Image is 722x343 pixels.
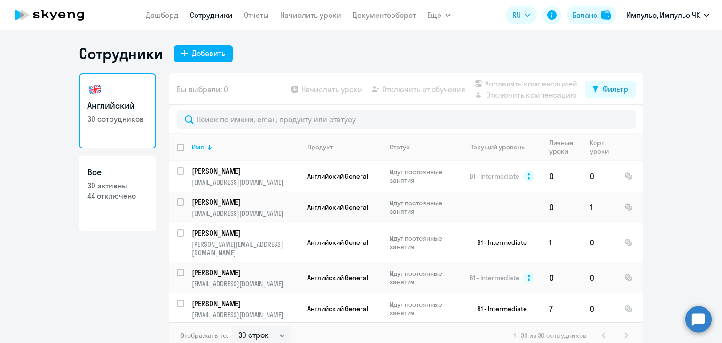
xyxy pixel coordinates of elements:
[192,166,299,176] a: [PERSON_NAME]
[192,166,298,176] p: [PERSON_NAME]
[582,293,617,324] td: 0
[582,262,617,293] td: 0
[192,267,299,278] a: [PERSON_NAME]
[542,262,582,293] td: 0
[192,228,299,238] a: [PERSON_NAME]
[567,6,616,24] button: Балансbalance
[542,223,582,262] td: 1
[87,100,148,112] h3: Английский
[390,143,454,151] div: Статус
[280,10,341,20] a: Начислить уроки
[177,110,636,129] input: Поиск по имени, email, продукту или статусу
[603,83,628,94] div: Фильтр
[427,6,451,24] button: Ещё
[180,331,228,340] span: Отображать по:
[455,223,542,262] td: B1 - Intermediate
[582,223,617,262] td: 0
[192,267,298,278] p: [PERSON_NAME]
[192,228,298,238] p: [PERSON_NAME]
[177,84,228,95] span: Вы выбрали: 0
[192,209,299,218] p: [EMAIL_ADDRESS][DOMAIN_NAME]
[590,139,616,156] div: Корп. уроки
[190,10,233,20] a: Сотрудники
[79,73,156,148] a: Английский30 сотрудников
[307,273,368,282] span: Английский General
[390,168,454,185] p: Идут постоянные занятия
[462,143,541,151] div: Текущий уровень
[79,156,156,231] a: Все30 активны44 отключено
[87,166,148,179] h3: Все
[470,273,519,282] span: B1 - Intermediate
[506,6,537,24] button: RU
[192,197,298,207] p: [PERSON_NAME]
[192,298,298,309] p: [PERSON_NAME]
[87,114,148,124] p: 30 сотрудников
[601,10,611,20] img: balance
[174,45,233,62] button: Добавить
[427,9,441,21] span: Ещё
[307,143,382,151] div: Продукт
[390,234,454,251] p: Идут постоянные занятия
[471,143,525,151] div: Текущий уровень
[590,139,609,156] div: Корп. уроки
[192,47,225,59] div: Добавить
[192,280,299,288] p: [EMAIL_ADDRESS][DOMAIN_NAME]
[192,178,299,187] p: [EMAIL_ADDRESS][DOMAIN_NAME]
[390,199,454,216] p: Идут постоянные занятия
[514,331,587,340] span: 1 - 30 из 30 сотрудников
[87,191,148,201] p: 44 отключено
[390,300,454,317] p: Идут постоянные занятия
[307,172,368,180] span: Английский General
[582,161,617,192] td: 0
[87,180,148,191] p: 30 активны
[146,10,179,20] a: Дашборд
[244,10,269,20] a: Отчеты
[192,240,299,257] p: [PERSON_NAME][EMAIL_ADDRESS][DOMAIN_NAME]
[307,203,368,211] span: Английский General
[627,9,700,21] p: Импульс, Импульс ЧК
[622,4,714,26] button: Импульс, Импульс ЧК
[549,139,582,156] div: Личные уроки
[79,44,163,63] h1: Сотрудники
[192,143,299,151] div: Имя
[573,9,597,21] div: Баланс
[512,9,521,21] span: RU
[390,143,410,151] div: Статус
[192,143,204,151] div: Имя
[353,10,416,20] a: Документооборот
[542,161,582,192] td: 0
[87,82,102,97] img: english
[455,293,542,324] td: B1 - Intermediate
[549,139,573,156] div: Личные уроки
[542,192,582,223] td: 0
[192,311,299,319] p: [EMAIL_ADDRESS][DOMAIN_NAME]
[582,192,617,223] td: 1
[307,143,333,151] div: Продукт
[542,293,582,324] td: 7
[390,269,454,286] p: Идут постоянные занятия
[585,81,636,98] button: Фильтр
[192,197,299,207] a: [PERSON_NAME]
[192,298,299,309] a: [PERSON_NAME]
[307,238,368,247] span: Английский General
[470,172,519,180] span: B1 - Intermediate
[307,304,368,313] span: Английский General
